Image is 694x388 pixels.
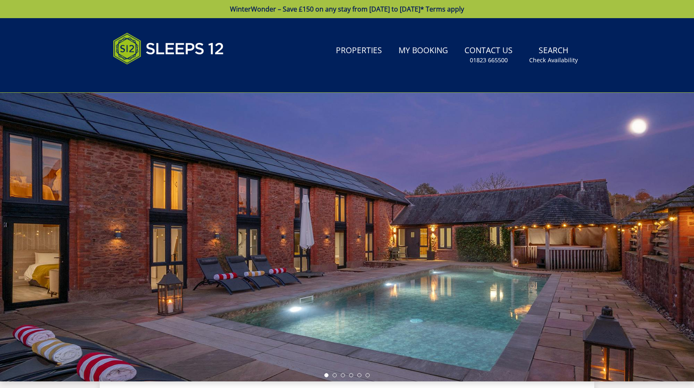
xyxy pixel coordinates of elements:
[109,74,195,81] iframe: Customer reviews powered by Trustpilot
[529,56,578,64] small: Check Availability
[470,56,508,64] small: 01823 665500
[461,42,516,68] a: Contact Us01823 665500
[333,42,385,60] a: Properties
[526,42,581,68] a: SearchCheck Availability
[113,28,224,69] img: Sleeps 12
[395,42,451,60] a: My Booking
